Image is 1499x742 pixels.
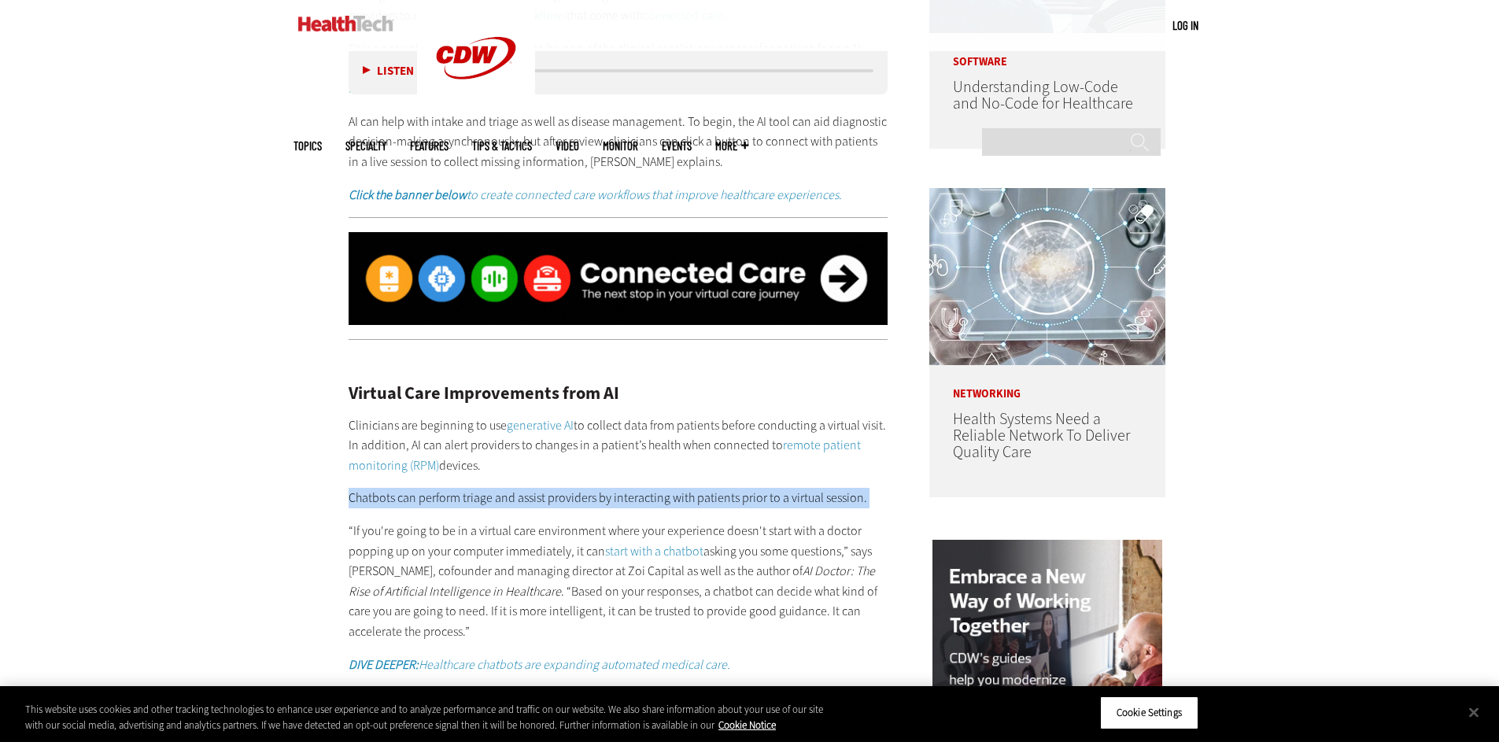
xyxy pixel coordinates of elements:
img: Home [298,16,393,31]
p: Clinicians are beginning to use to collect data from patients before conducting a virtual visit. ... [349,415,888,476]
a: Tips & Tactics [472,140,532,152]
a: Health Systems Need a Reliable Network To Deliver Quality Care [953,408,1130,463]
p: Chatbots can perform triage and assist providers by interacting with patients prior to a virtual ... [349,488,888,508]
span: More [715,140,748,152]
em: Healthcare chatbots are expanding automated medical care. [349,656,730,673]
img: Healthcare networking [929,188,1165,365]
p: Networking [929,365,1165,400]
a: More information about your privacy [718,718,776,732]
span: Specialty [345,140,386,152]
p: “If you're going to be in a virtual care environment where your experience doesn't start with a d... [349,521,888,642]
em: Click the banner below [349,186,467,203]
a: start with a chatbot [605,543,703,559]
a: MonITor [603,140,638,152]
em: AI Doctor: The Rise of Artificial Intelligence in Healthcare [349,563,875,600]
a: Events [662,140,692,152]
div: This website uses cookies and other tracking technologies to enhance user experience and to analy... [25,702,825,733]
a: Log in [1172,18,1198,32]
a: DIVE DEEPER:Healthcare chatbots are expanding automated medical care. [349,656,730,673]
button: Cookie Settings [1100,696,1198,729]
img: Connected Care WP [349,232,888,325]
h2: Virtual Care Improvements from AI [349,385,888,402]
span: Topics [294,140,322,152]
strong: DIVE DEEPER: [349,656,419,673]
a: Video [556,140,579,152]
div: User menu [1172,17,1198,34]
button: Close [1457,695,1491,729]
em: to create connected care workflows that improve healthcare experiences. [467,186,842,203]
a: Click the banner belowto create connected care workflows that improve healthcare experiences. [349,186,842,203]
a: generative AI [507,417,574,434]
a: CDW [417,104,535,120]
a: Features [410,140,449,152]
a: remote patient monitoring (RPM) [349,437,861,474]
